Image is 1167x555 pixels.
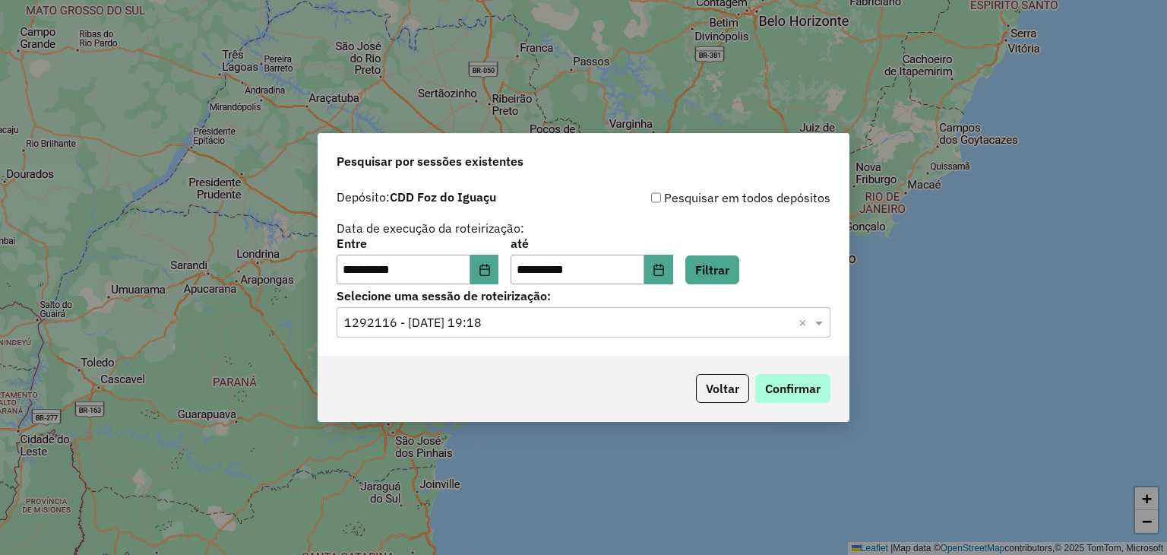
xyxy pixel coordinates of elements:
[470,255,499,285] button: Choose Date
[696,374,749,403] button: Voltar
[337,152,523,170] span: Pesquisar por sessões existentes
[799,313,811,331] span: Clear all
[337,219,524,237] label: Data de execução da roteirização:
[337,188,496,206] label: Depósito:
[390,189,496,205] strong: CDD Foz do Iguaçu
[644,255,673,285] button: Choose Date
[685,255,739,284] button: Filtrar
[511,234,672,252] label: até
[755,374,830,403] button: Confirmar
[337,287,830,305] label: Selecione uma sessão de roteirização:
[583,189,830,207] div: Pesquisar em todos depósitos
[337,234,498,252] label: Entre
